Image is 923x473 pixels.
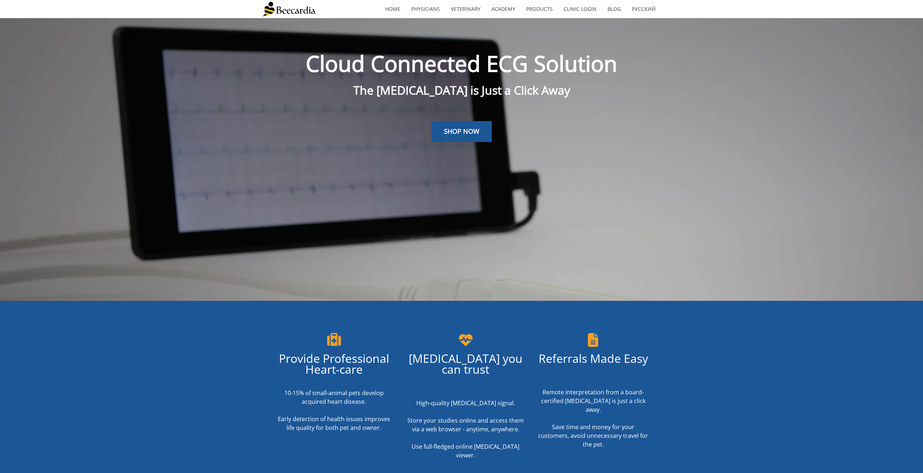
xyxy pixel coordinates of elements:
img: Beecardia [262,2,316,16]
a: Blog [602,1,626,17]
span: Save time and money for your customers, avoid unnecessary travel for the pet. [538,423,648,448]
span: Remote interpretation from a board-certified [MEDICAL_DATA] is just a click away. [541,388,646,414]
span: Early detection of health issues improves life quality for both pet and owner. [278,415,390,432]
span: 10-15% of small-animal pets develop acquired heart disease. [284,389,384,406]
span: SHOP NOW [444,127,479,136]
a: Русский [626,1,661,17]
span: High-quality [MEDICAL_DATA] signal. [416,399,515,407]
span: Store your studies online and access them via a web browser - anytime, anywhere. [407,416,524,433]
span: Provide Professional Heart-care [279,350,389,377]
span: The [MEDICAL_DATA] is Just a Click Away [353,82,570,98]
span: Referrals Made Easy [539,350,648,366]
a: home [380,1,406,17]
a: Veterinary [445,1,486,17]
a: Physicians [406,1,445,17]
a: SHOP NOW [432,121,492,142]
span: Use full-fledged online [MEDICAL_DATA] viewer. [412,443,519,459]
a: Products [521,1,558,17]
span: Cloud Connected ECG Solution [306,49,617,78]
span: [MEDICAL_DATA] you can trust [409,350,523,377]
a: Clinic Login [558,1,602,17]
a: Academy [486,1,521,17]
